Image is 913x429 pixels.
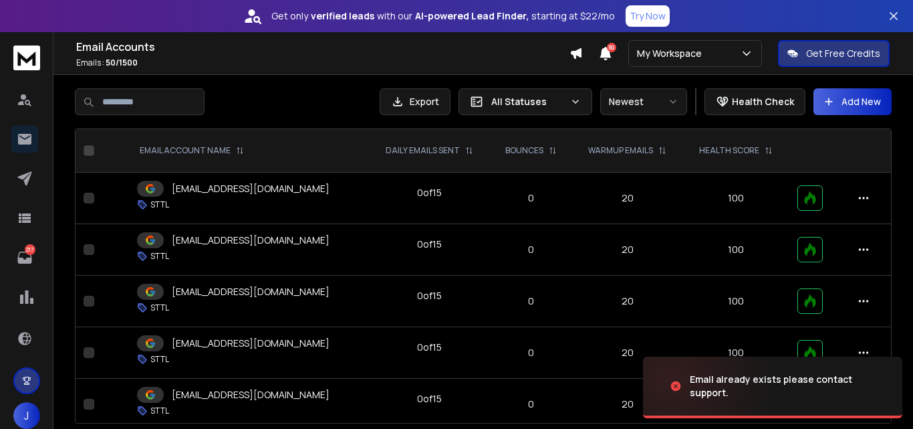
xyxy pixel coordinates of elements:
[637,47,707,60] p: My Workspace
[571,276,683,327] td: 20
[626,5,670,27] button: Try Now
[683,276,789,327] td: 100
[505,145,543,156] p: BOUNCES
[311,9,374,23] strong: verified leads
[13,402,40,429] button: J
[806,47,880,60] p: Get Free Credits
[491,95,565,108] p: All Statuses
[172,234,330,247] p: [EMAIL_ADDRESS][DOMAIN_NAME]
[683,327,789,379] td: 100
[172,337,330,350] p: [EMAIL_ADDRESS][DOMAIN_NAME]
[571,224,683,276] td: 20
[172,285,330,298] p: [EMAIL_ADDRESS][DOMAIN_NAME]
[150,199,169,210] p: STTL
[683,224,789,276] td: 100
[380,88,450,115] button: Export
[704,88,805,115] button: Health Check
[498,346,563,359] p: 0
[498,294,563,308] p: 0
[150,406,169,416] p: STTL
[150,251,169,262] p: STTL
[415,9,529,23] strong: AI-powered Lead Finder,
[172,388,330,402] p: [EMAIL_ADDRESS][DOMAIN_NAME]
[588,145,653,156] p: WARMUP EMAILS
[150,303,169,313] p: STTL
[11,244,38,271] a: 217
[699,145,759,156] p: HEALTH SCORE
[630,9,666,23] p: Try Now
[600,88,687,115] button: Newest
[140,145,244,156] div: EMAIL ACCOUNT NAME
[76,58,569,68] p: Emails :
[498,191,563,205] p: 0
[76,39,569,55] h1: Email Accounts
[607,43,616,52] span: 50
[813,88,892,115] button: Add New
[778,40,890,67] button: Get Free Credits
[417,238,442,251] div: 0 of 15
[683,173,789,224] td: 100
[690,373,886,400] div: Email already exists please contact support.
[571,173,683,224] td: 20
[13,46,40,70] img: logo
[271,9,615,23] p: Get only with our starting at $22/mo
[386,145,460,156] p: DAILY EMAILS SENT
[417,392,442,406] div: 0 of 15
[417,186,442,199] div: 0 of 15
[417,289,442,303] div: 0 of 15
[498,243,563,256] p: 0
[106,57,138,68] span: 50 / 1500
[25,244,35,255] p: 217
[732,95,794,108] p: Health Check
[571,327,683,379] td: 20
[643,350,777,422] img: image
[498,398,563,411] p: 0
[172,182,330,195] p: [EMAIL_ADDRESS][DOMAIN_NAME]
[417,341,442,354] div: 0 of 15
[150,354,169,365] p: STTL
